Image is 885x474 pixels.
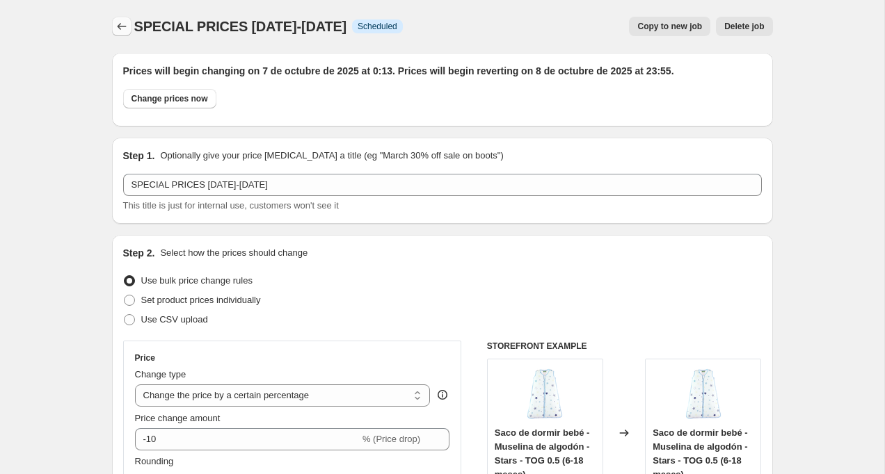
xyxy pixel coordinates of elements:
h2: Step 1. [123,149,155,163]
span: Delete job [724,21,764,32]
h2: Step 2. [123,246,155,260]
img: molisandco_saco_de_dormir_2-5_estrellas_frontal_7a564aba-6b58-4bc6-8fc0-035c60b118f4_80x.png [517,366,573,422]
h6: STOREFRONT EXAMPLE [487,341,762,352]
span: % (Price drop) [362,434,420,444]
span: Use CSV upload [141,314,208,325]
button: Price change jobs [112,17,131,36]
span: Scheduled [358,21,397,32]
span: Copy to new job [637,21,702,32]
p: Optionally give your price [MEDICAL_DATA] a title (eg "March 30% off sale on boots") [160,149,503,163]
span: Change prices now [131,93,208,104]
p: Select how the prices should change [160,246,308,260]
span: Change type [135,369,186,379]
h3: Price [135,352,155,363]
span: Price change amount [135,413,221,423]
span: Use bulk price change rules [141,275,253,286]
input: 30% off holiday sale [123,174,762,196]
h2: Prices will begin changing on 7 de octubre de 2025 at 0:13. Prices will begin reverting on 8 de o... [123,64,762,78]
button: Change prices now [123,89,216,108]
button: Delete job [716,17,772,36]
span: Set product prices individually [141,295,261,305]
div: help [436,388,449,402]
span: Rounding [135,456,174,466]
img: molisandco_saco_de_dormir_2-5_estrellas_frontal_7a564aba-6b58-4bc6-8fc0-035c60b118f4_80x.png [676,366,731,422]
span: SPECIAL PRICES [DATE]-[DATE] [134,19,347,34]
button: Copy to new job [629,17,710,36]
span: This title is just for internal use, customers won't see it [123,200,339,211]
input: -15 [135,428,360,450]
